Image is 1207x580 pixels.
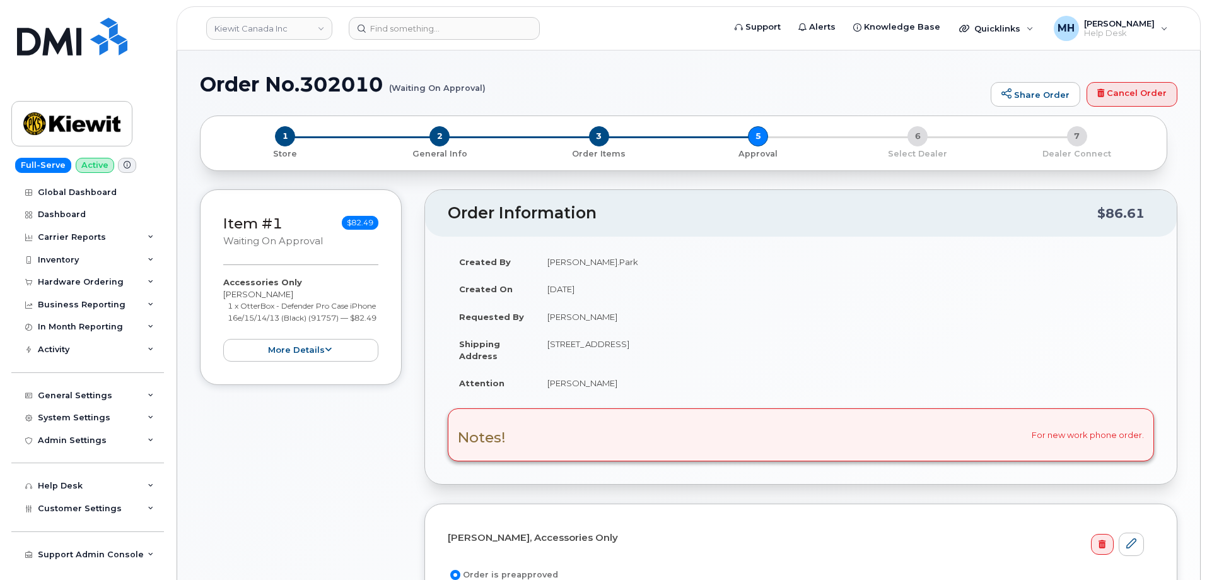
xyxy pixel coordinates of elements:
td: [PERSON_NAME] [536,303,1154,331]
small: Waiting On Approval [223,235,323,247]
strong: Created By [459,257,511,267]
a: 3 Order Items [519,146,679,160]
div: $86.61 [1097,201,1145,225]
a: Item #1 [223,215,283,232]
strong: Created On [459,284,513,294]
strong: Requested By [459,312,524,322]
span: $82.49 [342,216,378,230]
h1: Order No.302010 [200,73,984,95]
strong: Shipping Address [459,339,500,361]
strong: Accessories Only [223,277,302,287]
a: Share Order [991,82,1080,107]
input: Order is preapproved [450,570,460,580]
td: [PERSON_NAME] [536,369,1154,397]
span: 1 [275,126,295,146]
h3: Notes! [458,430,506,446]
td: [STREET_ADDRESS] [536,330,1154,369]
p: General Info [365,148,515,160]
div: [PERSON_NAME] [223,276,378,362]
div: For new work phone order. [448,408,1154,461]
p: Order Items [524,148,673,160]
h4: [PERSON_NAME], Accessories Only [448,533,1144,543]
a: 2 General Info [360,146,520,160]
button: more details [223,339,378,362]
span: 2 [429,126,450,146]
a: 1 Store [211,146,360,160]
small: 1 x OtterBox - Defender Pro Case iPhone 16e/15/14/13 (Black) (91757) — $82.49 [228,301,376,323]
p: Store [216,148,355,160]
small: (Waiting On Approval) [389,73,486,93]
span: 3 [589,126,609,146]
strong: Attention [459,378,504,388]
h2: Order Information [448,204,1097,222]
a: Cancel Order [1087,82,1177,107]
td: [DATE] [536,275,1154,303]
td: [PERSON_NAME].Park [536,248,1154,276]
